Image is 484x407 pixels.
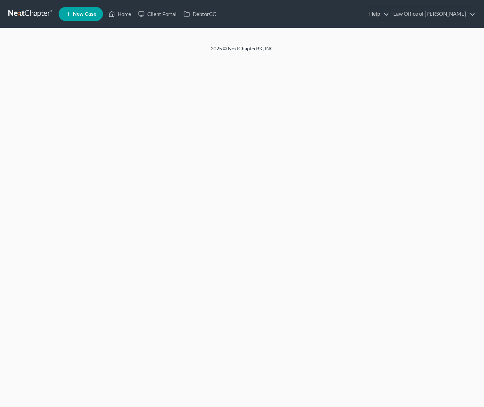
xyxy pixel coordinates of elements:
[180,8,219,20] a: DebtorCC
[105,8,135,20] a: Home
[59,7,103,21] new-legal-case-button: New Case
[390,8,475,20] a: Law Office of [PERSON_NAME]
[43,45,441,58] div: 2025 © NextChapterBK, INC
[135,8,180,20] a: Client Portal
[366,8,389,20] a: Help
